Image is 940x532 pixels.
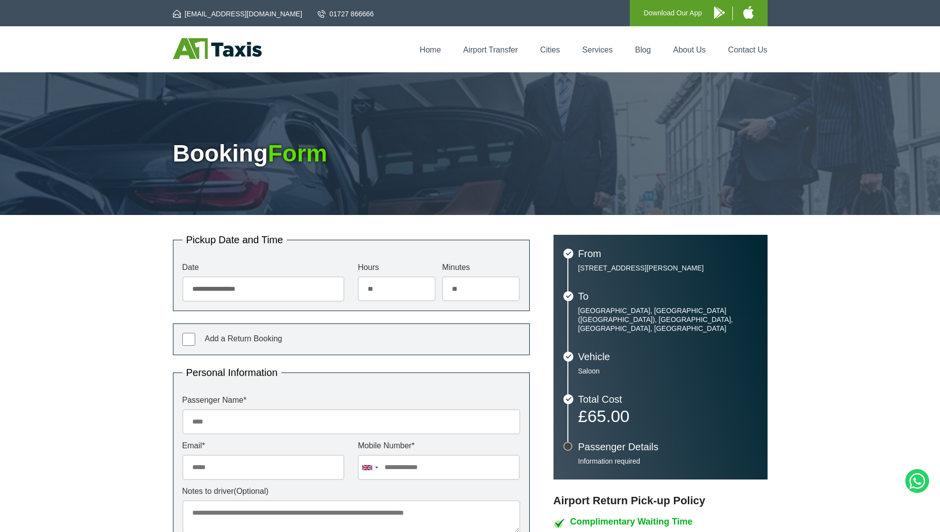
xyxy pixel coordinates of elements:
[578,409,758,423] p: £
[182,396,520,404] label: Passenger Name
[587,407,629,426] span: 65.00
[714,6,725,19] img: A1 Taxis Android App
[182,333,195,346] input: Add a Return Booking
[644,7,702,19] p: Download Our App
[578,306,758,333] p: [GEOGRAPHIC_DATA], [GEOGRAPHIC_DATA] ([GEOGRAPHIC_DATA]), [GEOGRAPHIC_DATA], [GEOGRAPHIC_DATA], [...
[182,235,287,245] legend: Pickup Date and Time
[578,442,758,452] h3: Passenger Details
[420,46,441,54] a: Home
[463,46,518,54] a: Airport Transfer
[182,368,282,377] legend: Personal Information
[358,455,381,479] div: United Kingdom: +44
[804,510,935,532] iframe: chat widget
[578,291,758,301] h3: To
[173,38,262,59] img: A1 Taxis St Albans LTD
[205,334,282,343] span: Add a Return Booking
[182,442,344,450] label: Email
[578,352,758,362] h3: Vehicle
[234,487,269,495] span: (Optional)
[582,46,612,54] a: Services
[728,46,767,54] a: Contact Us
[673,46,706,54] a: About Us
[578,367,758,375] p: Saloon
[578,394,758,404] h3: Total Cost
[173,9,302,19] a: [EMAIL_ADDRESS][DOMAIN_NAME]
[553,494,768,507] h3: Airport Return Pick-up Policy
[540,46,560,54] a: Cities
[743,6,754,19] img: A1 Taxis iPhone App
[578,457,758,466] p: Information required
[268,140,327,166] span: Form
[182,487,520,495] label: Notes to driver
[570,517,768,526] h4: Complimentary Waiting Time
[578,249,758,259] h3: From
[578,264,758,272] p: [STREET_ADDRESS][PERSON_NAME]
[173,142,768,165] h1: Booking
[318,9,374,19] a: 01727 866666
[182,264,344,271] label: Date
[635,46,651,54] a: Blog
[442,264,520,271] label: Minutes
[358,442,520,450] label: Mobile Number
[358,264,436,271] label: Hours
